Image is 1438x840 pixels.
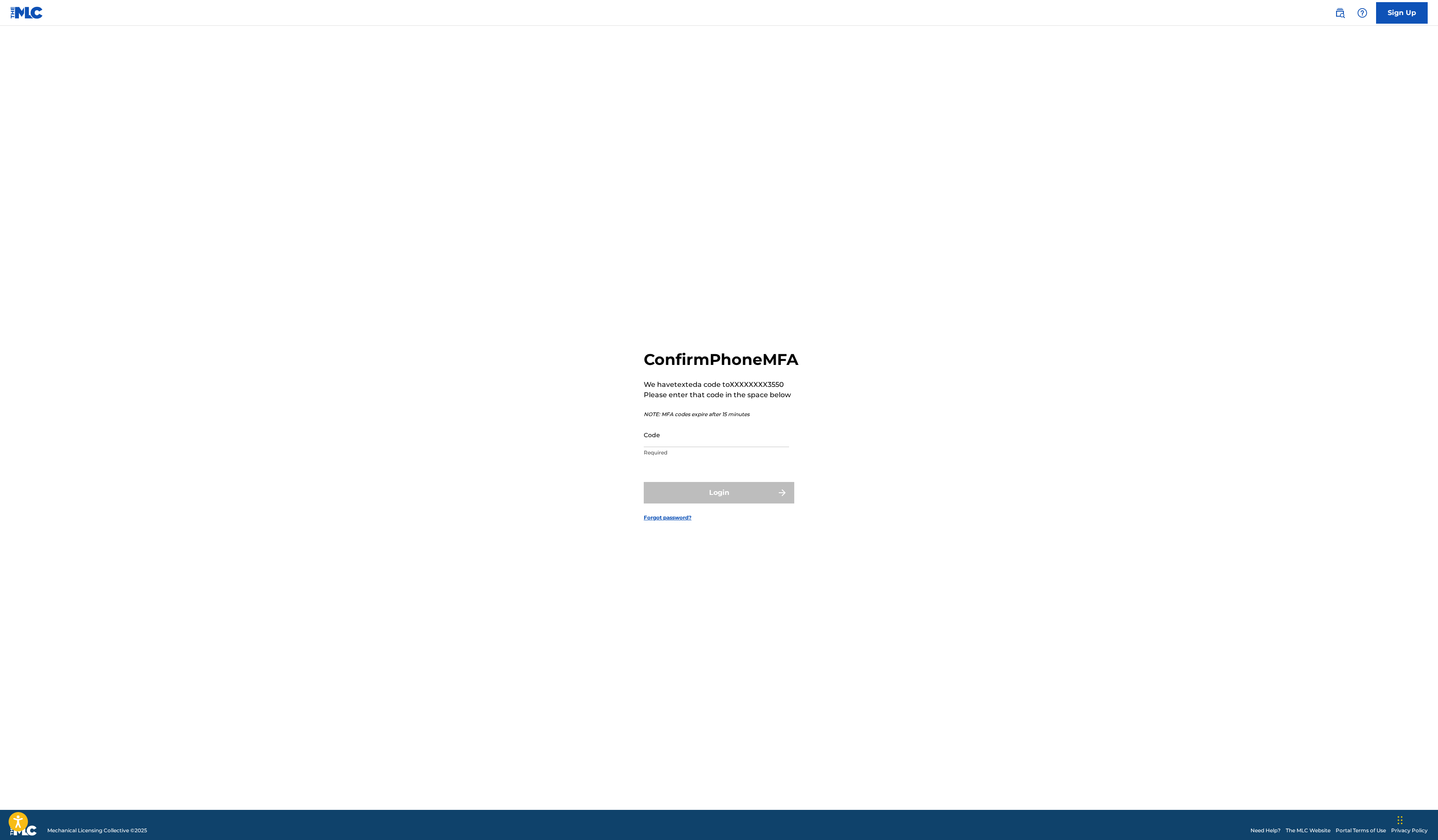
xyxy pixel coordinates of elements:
[1336,827,1386,834] a: Portal Terms of Use
[644,514,691,522] a: Forgot password?
[1376,2,1428,24] a: Sign Up
[644,449,789,457] p: Required
[10,6,43,19] img: MLC Logo
[644,350,799,369] h2: Confirm Phone MFA
[1391,827,1428,834] a: Privacy Policy
[1395,799,1438,840] iframe: Chat Widget
[1251,827,1281,834] a: Need Help?
[10,825,37,836] img: logo
[1354,4,1371,22] div: Help
[644,380,799,390] p: We have texted a code to XXXXXXXX3550
[47,827,147,834] span: Mechanical Licensing Collective © 2025
[644,411,799,418] p: NOTE: MFA codes expire after 15 minutes
[1357,8,1367,18] img: help
[1286,827,1330,834] a: The MLC Website
[1398,807,1403,833] div: Drag
[1335,8,1345,18] img: search
[644,390,799,400] p: Please enter that code in the space below
[1331,4,1349,22] a: Public Search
